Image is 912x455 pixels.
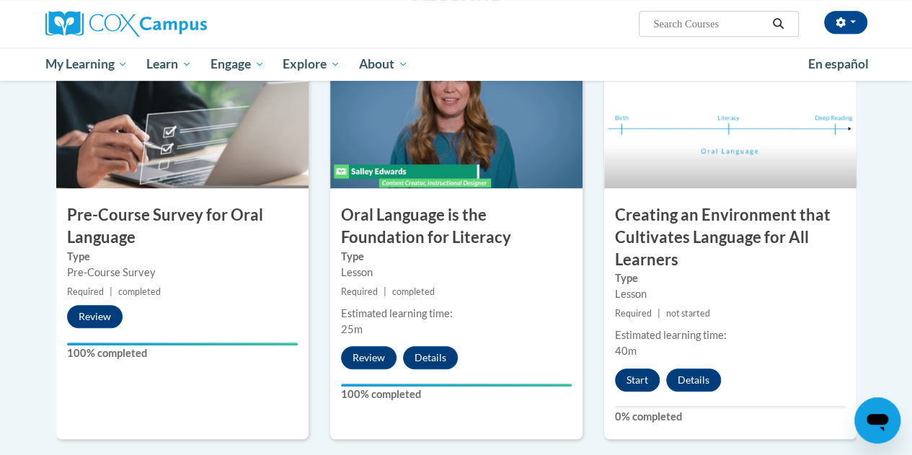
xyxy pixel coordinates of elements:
[67,305,123,328] button: Review
[824,11,867,34] button: Account Settings
[666,308,710,319] span: not started
[341,346,397,369] button: Review
[273,48,350,81] a: Explore
[36,48,138,81] a: My Learning
[146,56,192,73] span: Learn
[67,345,298,361] label: 100% completed
[330,44,583,188] img: Course Image
[341,323,363,335] span: 25m
[67,265,298,280] div: Pre-Course Survey
[110,286,112,297] span: |
[666,368,721,392] button: Details
[118,286,161,297] span: completed
[615,270,846,286] label: Type
[604,204,856,270] h3: Creating an Environment that Cultivates Language for All Learners
[350,48,417,81] a: About
[56,204,309,249] h3: Pre-Course Survey for Oral Language
[604,44,856,188] img: Course Image
[341,306,572,322] div: Estimated learning time:
[45,56,128,73] span: My Learning
[615,308,652,319] span: Required
[392,286,435,297] span: completed
[56,44,309,188] img: Course Image
[341,386,572,402] label: 100% completed
[201,48,274,81] a: Engage
[330,204,583,249] h3: Oral Language is the Foundation for Literacy
[799,49,878,79] a: En español
[615,368,660,392] button: Start
[384,286,386,297] span: |
[658,308,660,319] span: |
[67,249,298,265] label: Type
[359,56,408,73] span: About
[35,48,878,81] div: Main menu
[615,327,846,343] div: Estimated learning time:
[615,286,846,302] div: Lesson
[854,397,900,443] iframe: Button to launch messaging window
[341,286,378,297] span: Required
[767,15,789,32] button: Search
[615,409,846,425] label: 0% completed
[211,56,265,73] span: Engage
[341,265,572,280] div: Lesson
[283,56,340,73] span: Explore
[341,384,572,386] div: Your progress
[341,249,572,265] label: Type
[403,346,458,369] button: Details
[808,56,869,71] span: En español
[67,343,298,345] div: Your progress
[137,48,201,81] a: Learn
[615,345,637,357] span: 40m
[45,11,305,37] a: Cox Campus
[67,286,104,297] span: Required
[45,11,207,37] img: Cox Campus
[652,15,767,32] input: Search Courses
